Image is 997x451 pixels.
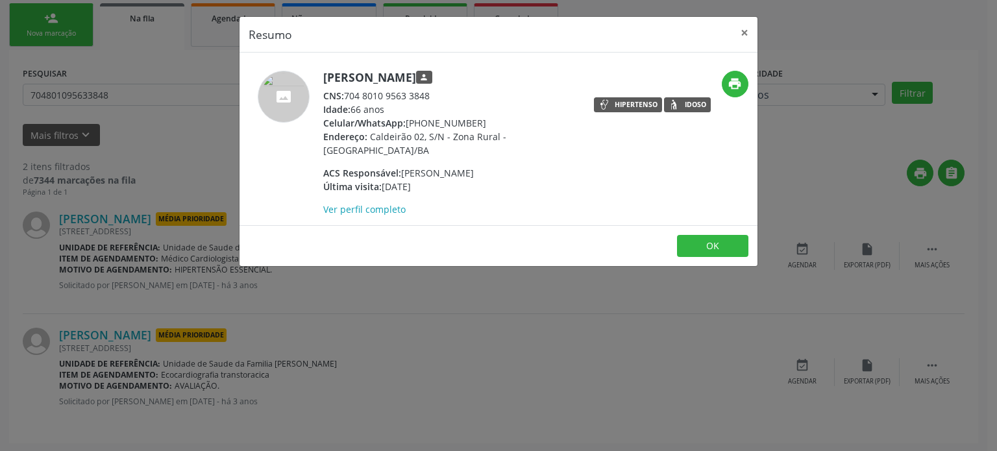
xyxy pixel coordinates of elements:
[323,103,351,116] span: Idade:
[323,166,576,180] div: [PERSON_NAME]
[323,167,401,179] span: ACS Responsável:
[249,26,292,43] h5: Resumo
[323,203,406,215] a: Ver perfil completo
[323,103,576,116] div: 66 anos
[323,130,367,143] span: Endereço:
[615,101,658,108] div: Hipertenso
[677,235,748,257] button: OK
[323,89,576,103] div: 704 8010 9563 3848
[323,180,576,193] div: [DATE]
[323,117,406,129] span: Celular/WhatsApp:
[258,71,310,123] img: accompaniment
[323,90,344,102] span: CNS:
[419,73,428,82] i: person
[722,71,748,97] button: print
[685,101,706,108] div: Idoso
[732,17,757,49] button: Close
[323,116,576,130] div: [PHONE_NUMBER]
[416,71,432,84] span: Responsável
[323,71,576,84] h5: [PERSON_NAME]
[323,130,506,156] span: Caldeirão 02, S/N - Zona Rural - [GEOGRAPHIC_DATA]/BA
[728,77,742,91] i: print
[323,180,382,193] span: Última visita:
